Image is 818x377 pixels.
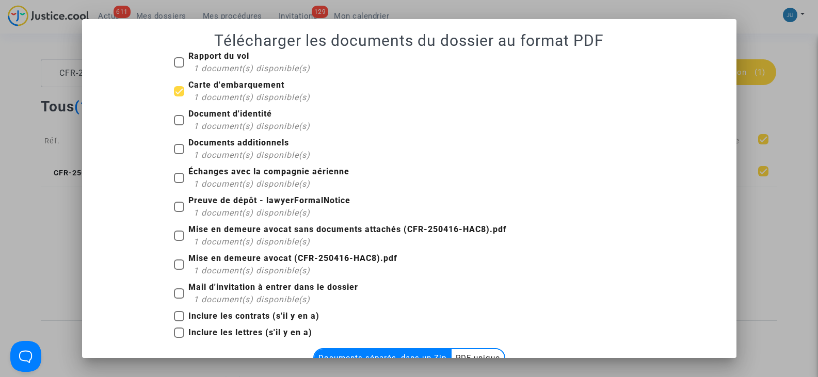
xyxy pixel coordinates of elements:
[188,51,249,61] b: Rapport du vol
[194,150,310,160] span: 1 document(s) disponible(s)
[194,63,310,73] span: 1 document(s) disponible(s)
[314,349,452,367] multi-toggle-item: Documents séparés, dans un Zip
[188,253,397,263] b: Mise en demeure avocat (CFR-250416-HAC8).pdf
[94,31,724,50] h1: Télécharger les documents du dossier au format PDF
[188,138,289,147] b: Documents additionnels
[194,179,310,189] span: 1 document(s) disponible(s)
[188,311,319,321] b: Inclure les contrats (s'il y en a)
[452,349,504,367] multi-toggle-item: PDF unique
[188,327,312,337] b: Inclure les lettres (s'il y en a)
[188,224,507,234] b: Mise en demeure avocat sans documents attachés (CFR-250416-HAC8).pdf
[188,195,350,205] b: Preuve de dépôt - lawyerFormalNotice
[194,208,310,218] span: 1 document(s) disponible(s)
[188,109,272,119] b: Document d'identité
[194,121,310,131] span: 1 document(s) disponible(s)
[10,341,41,372] iframe: Help Scout Beacon - Open
[194,266,310,275] span: 1 document(s) disponible(s)
[194,237,310,247] span: 1 document(s) disponible(s)
[188,282,358,292] b: Mail d'invitation à entrer dans le dossier
[188,167,349,176] b: Échanges avec la compagnie aérienne
[188,80,284,90] b: Carte d'embarquement
[194,92,310,102] span: 1 document(s) disponible(s)
[194,294,310,304] span: 1 document(s) disponible(s)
